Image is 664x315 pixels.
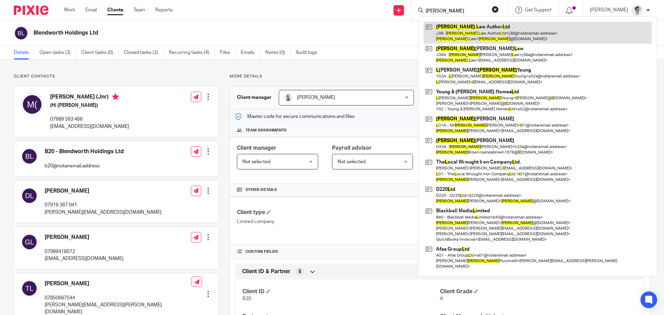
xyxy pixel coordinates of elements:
[45,295,192,302] p: 07850667544
[45,163,124,169] p: b20@notanemail.address
[50,102,129,109] h5: (Hi [PERSON_NAME])
[492,6,499,13] button: Clear
[45,280,192,287] h4: [PERSON_NAME]
[590,7,628,13] p: [PERSON_NAME]
[124,46,164,59] a: Closed tasks (2)
[332,145,372,151] span: Payroll advisor
[14,74,219,79] p: Client contacts
[14,46,34,59] a: Details
[237,209,440,216] h4: Client type
[50,116,129,123] p: 07989 593 466
[107,7,123,13] a: Clients
[50,123,129,130] p: [EMAIL_ADDRESS][DOMAIN_NAME]
[45,209,162,216] p: [PERSON_NAME][EMAIL_ADDRESS][DOMAIN_NAME]
[169,46,215,59] a: Recurring tasks (4)
[242,159,270,164] span: Not selected
[237,218,440,225] p: Limited company
[14,26,28,40] img: svg%3E
[39,46,76,59] a: Open tasks (3)
[50,93,129,102] h4: [PERSON_NAME] (Jnr)
[230,74,650,79] p: More details
[14,6,48,15] img: Pixie
[85,7,97,13] a: Email
[45,248,123,255] p: 07989418072
[265,46,290,59] a: Notes (0)
[21,234,38,250] img: svg%3E
[21,93,43,115] img: svg%3E
[525,8,552,12] span: Get Support
[45,255,123,262] p: [EMAIL_ADDRESS][DOMAIN_NAME]
[237,145,276,151] span: Client manager
[296,46,322,59] a: Audit logs
[21,187,38,204] img: svg%3E
[34,29,452,37] h2: Blendworth Holdings Ltd
[440,296,443,301] span: A
[235,113,354,120] p: Master code for secure communications and files
[45,234,123,241] h4: [PERSON_NAME]
[21,280,38,297] img: svg%3E
[45,148,124,155] h4: B20 - Blendworth Holdings Ltd
[45,187,162,195] h4: [PERSON_NAME]
[21,148,38,165] img: svg%3E
[112,93,119,100] i: Primary
[284,93,293,102] img: PS.png
[241,46,260,59] a: Emails
[45,202,162,209] p: 07919 367 041
[237,94,272,101] h3: Client manager
[64,7,75,13] a: Work
[242,288,440,295] h4: Client ID
[246,187,277,193] span: Other details
[133,7,145,13] a: Team
[242,296,251,301] span: B20
[237,249,440,254] h4: CUSTOM FIELDS
[297,95,335,100] span: [PERSON_NAME]
[220,46,236,59] a: Files
[440,288,637,295] h4: Client Grade
[242,268,290,275] span: Client ID & Partner
[155,7,173,13] a: Reports
[338,159,366,164] span: Not selected
[246,128,287,133] span: Team assignments
[631,5,643,16] img: Adam_2025.jpg
[298,268,301,275] span: 5
[81,46,119,59] a: Client tasks (0)
[425,8,487,15] input: Search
